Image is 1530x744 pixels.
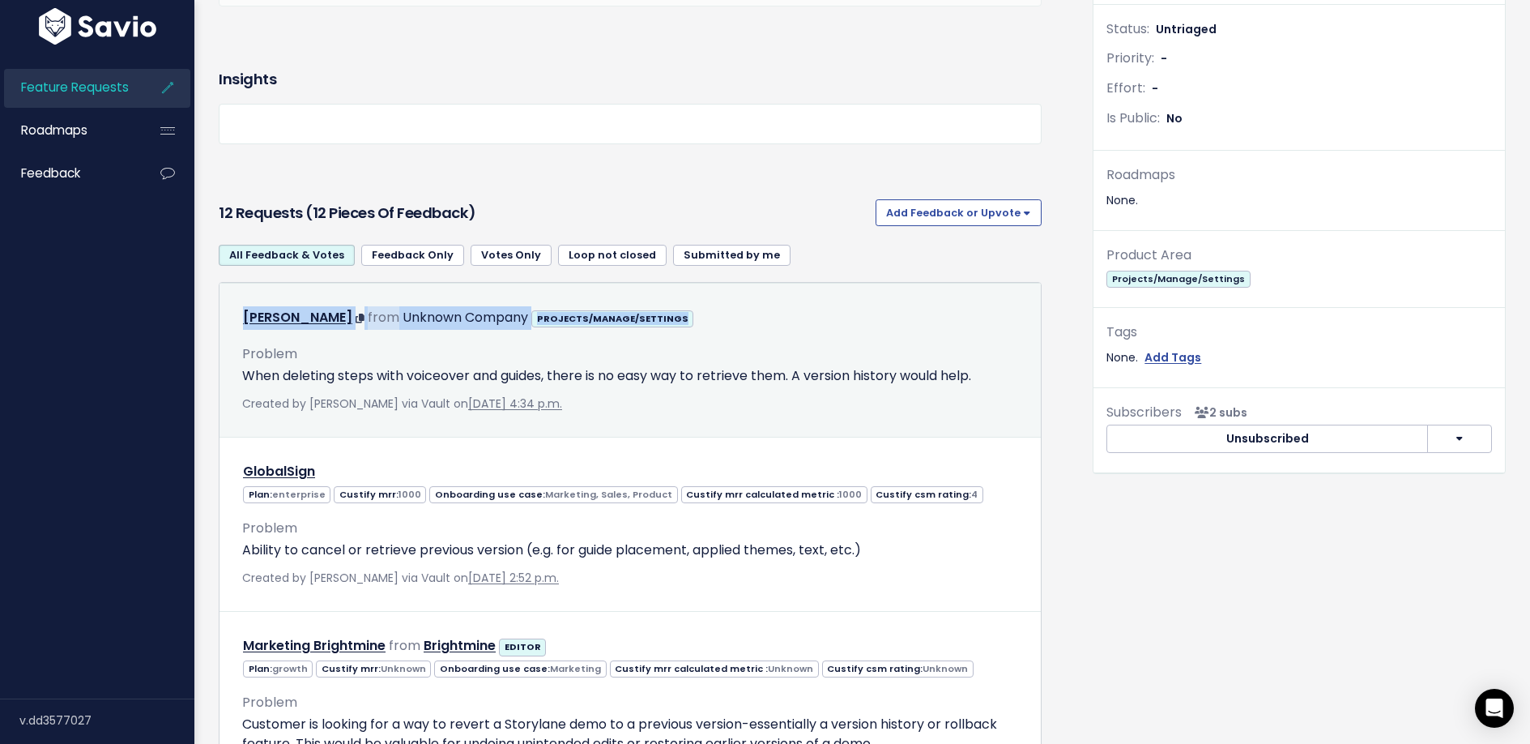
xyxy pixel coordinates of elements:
span: Created by [PERSON_NAME] via Vault on [242,396,562,412]
span: Onboarding use case: [434,661,606,678]
span: Custify csm rating: [822,661,974,678]
span: Created by [PERSON_NAME] via Vault on [242,570,559,586]
div: Unknown Company [403,306,528,330]
span: 1000 [398,488,421,501]
a: Feature Requests [4,69,134,106]
span: No [1166,110,1183,126]
span: Roadmaps [21,122,87,139]
h3: Insights [219,68,276,91]
span: <p><strong>Subscribers</strong><br><br> - Renee Scrybalo<br> - Efma Rosario<br> </p> [1188,404,1247,421]
span: Custify csm rating: [871,486,983,503]
a: Feedback Only [361,245,464,266]
a: Feedback [4,155,134,192]
button: Unsubscribed [1106,425,1428,454]
a: Roadmaps [4,112,134,149]
h3: 12 Requests (12 pieces of Feedback) [219,202,869,224]
a: GlobalSign [243,462,315,481]
span: Projects/Manage/Settings [1106,271,1250,288]
span: Unknown [381,662,426,675]
span: Plan: [243,486,330,503]
a: Loop not closed [558,245,667,266]
a: Submitted by me [673,245,791,266]
a: All Feedback & Votes [219,245,355,266]
span: from [368,308,399,327]
span: Unknown [923,662,968,675]
strong: EDITOR [505,640,541,653]
div: Open Intercom Messenger [1475,689,1514,728]
span: 4 [971,488,978,501]
span: Problem [242,344,297,363]
span: enterprise [272,488,326,501]
span: Problem [242,693,297,712]
a: Add Tags [1144,348,1201,368]
a: [DATE] 2:52 p.m. [468,570,559,586]
span: 1000 [839,488,862,501]
span: Marketing, Sales, Product [545,488,672,501]
div: Tags [1106,321,1492,344]
span: Subscribers [1106,403,1182,421]
div: Product Area [1106,244,1492,267]
span: - [1152,80,1158,96]
span: Untriaged [1156,21,1217,37]
span: Unknown [768,662,813,675]
span: Is Public: [1106,109,1160,127]
span: Plan: [243,661,313,678]
a: [PERSON_NAME] [243,308,352,327]
span: Onboarding use case: [429,486,677,503]
span: growth [272,662,308,675]
div: Roadmaps [1106,164,1492,187]
strong: PROJECTS/MANAGE/SETTINGS [537,312,688,325]
img: logo-white.9d6f32f41409.svg [35,8,160,45]
span: from [389,636,420,655]
span: Effort: [1106,79,1145,97]
p: When deleting steps with voiceover and guides, there is no easy way to retrieve them. A version h... [242,366,1018,386]
span: Custify mrr: [316,661,431,678]
a: [DATE] 4:34 p.m. [468,396,562,412]
span: Custify mrr calculated metric : [681,486,867,503]
span: Feature Requests [21,79,129,96]
span: Problem [242,519,297,537]
span: Priority: [1106,49,1154,67]
div: None. [1106,190,1492,211]
div: v.dd3577027 [19,699,194,742]
span: Feedback [21,165,80,182]
span: - [1161,50,1167,66]
span: Custify mrr calculated metric : [610,661,819,678]
span: Status: [1106,19,1149,38]
a: Votes Only [471,245,552,266]
a: Brightmine [424,636,496,655]
button: Add Feedback or Upvote [876,199,1042,225]
span: Custify mrr: [334,486,426,503]
p: Ability to cancel or retrieve previous version (e.g. for guide placement, applied themes, text, e... [242,541,1018,560]
span: Marketing [550,662,601,675]
a: Marketing Brightmine [243,636,386,655]
div: None. [1106,348,1492,368]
